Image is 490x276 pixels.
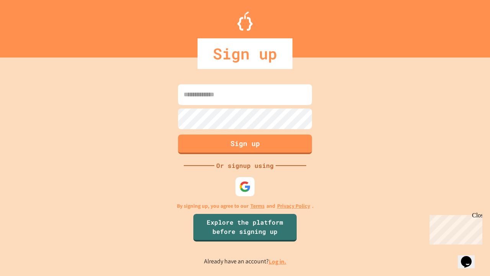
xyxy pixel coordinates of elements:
[237,11,253,31] img: Logo.svg
[239,181,251,192] img: google-icon.svg
[193,214,297,242] a: Explore the platform before signing up
[458,245,482,268] iframe: chat widget
[177,202,314,210] p: By signing up, you agree to our and .
[277,202,310,210] a: Privacy Policy
[204,257,286,266] p: Already have an account?
[426,212,482,245] iframe: chat widget
[3,3,53,49] div: Chat with us now!Close
[269,258,286,266] a: Log in.
[178,135,312,154] button: Sign up
[214,161,276,170] div: Or signup using
[198,38,292,69] div: Sign up
[250,202,265,210] a: Terms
